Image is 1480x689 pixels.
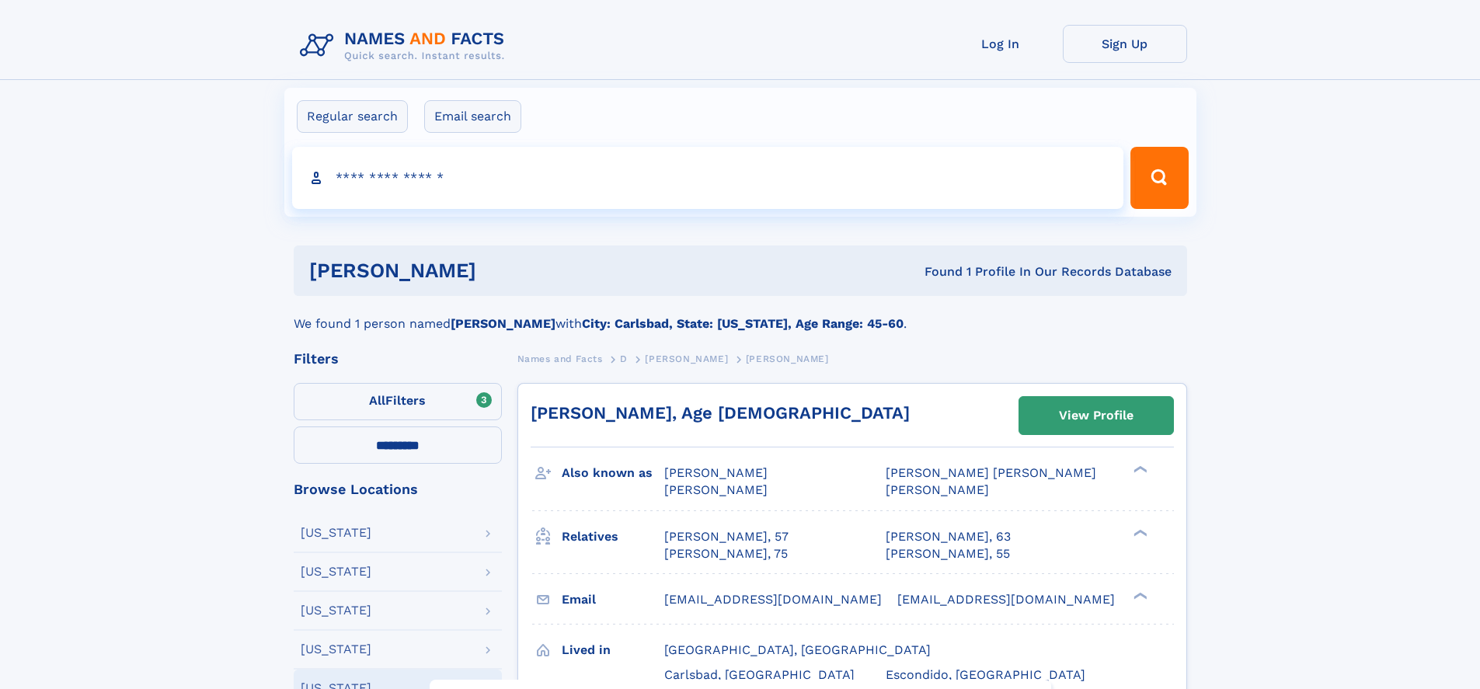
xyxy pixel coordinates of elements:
[294,352,502,366] div: Filters
[562,637,664,663] h3: Lived in
[517,349,603,368] a: Names and Facts
[886,667,1085,682] span: Escondido, [GEOGRAPHIC_DATA]
[1063,25,1187,63] a: Sign Up
[301,565,371,578] div: [US_STATE]
[531,403,910,423] a: [PERSON_NAME], Age [DEMOGRAPHIC_DATA]
[886,528,1011,545] a: [PERSON_NAME], 63
[562,460,664,486] h3: Also known as
[645,349,728,368] a: [PERSON_NAME]
[301,527,371,539] div: [US_STATE]
[294,296,1187,333] div: We found 1 person named with .
[451,316,555,331] b: [PERSON_NAME]
[562,586,664,613] h3: Email
[664,642,931,657] span: [GEOGRAPHIC_DATA], [GEOGRAPHIC_DATA]
[700,263,1172,280] div: Found 1 Profile In Our Records Database
[294,383,502,420] label: Filters
[301,604,371,617] div: [US_STATE]
[292,147,1124,209] input: search input
[1059,398,1134,433] div: View Profile
[886,482,989,497] span: [PERSON_NAME]
[294,25,517,67] img: Logo Names and Facts
[664,545,788,562] a: [PERSON_NAME], 75
[746,353,829,364] span: [PERSON_NAME]
[886,465,1096,480] span: [PERSON_NAME] [PERSON_NAME]
[1130,465,1148,475] div: ❯
[897,592,1115,607] span: [EMAIL_ADDRESS][DOMAIN_NAME]
[886,545,1010,562] a: [PERSON_NAME], 55
[664,465,768,480] span: [PERSON_NAME]
[1130,590,1148,600] div: ❯
[369,393,385,408] span: All
[562,524,664,550] h3: Relatives
[1130,527,1148,538] div: ❯
[664,528,789,545] a: [PERSON_NAME], 57
[664,667,855,682] span: Carlsbad, [GEOGRAPHIC_DATA]
[301,643,371,656] div: [US_STATE]
[938,25,1063,63] a: Log In
[424,100,521,133] label: Email search
[1019,397,1173,434] a: View Profile
[664,482,768,497] span: [PERSON_NAME]
[645,353,728,364] span: [PERSON_NAME]
[1130,147,1188,209] button: Search Button
[294,482,502,496] div: Browse Locations
[582,316,904,331] b: City: Carlsbad, State: [US_STATE], Age Range: 45-60
[620,353,628,364] span: D
[297,100,408,133] label: Regular search
[620,349,628,368] a: D
[309,261,701,280] h1: [PERSON_NAME]
[664,592,882,607] span: [EMAIL_ADDRESS][DOMAIN_NAME]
